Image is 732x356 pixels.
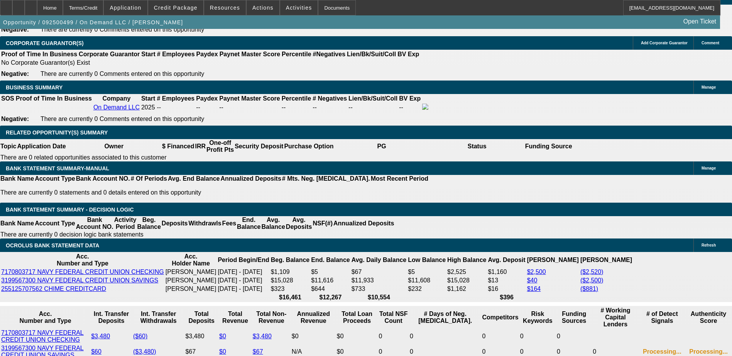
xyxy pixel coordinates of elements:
th: $396 [487,294,526,301]
th: Funding Source [525,139,573,154]
div: -- [313,104,347,111]
td: -- [399,103,421,112]
span: Add Corporate Guarantor [641,41,688,45]
span: There are currently 0 Comments entered on this opportunity [41,116,204,122]
th: # Mts. Neg. [MEDICAL_DATA]. [282,175,370,183]
button: Resources [204,0,246,15]
a: ($2,520) [580,269,604,275]
td: $2,525 [447,268,487,276]
th: Proof of Time In Business [15,95,92,102]
th: Total Revenue [219,307,252,328]
th: Total Deposits [185,307,218,328]
b: Percentile [282,51,311,57]
span: BANK STATEMENT SUMMARY-MANUAL [6,165,109,171]
th: Withdrawls [188,216,221,231]
th: Account Type [34,175,76,183]
td: $1,109 [270,268,310,276]
th: Competitors [482,307,519,328]
td: $0 [336,329,378,344]
th: Avg. End Balance [167,175,220,183]
th: Risk Keywords [520,307,556,328]
div: -- [219,104,280,111]
button: Actions [247,0,279,15]
b: # Employees [157,95,194,102]
th: Activity Period [114,216,137,231]
td: -- [196,103,218,112]
td: $11,616 [311,277,350,284]
td: $1,160 [487,268,526,276]
th: Total Non-Revenue [252,307,291,328]
td: $11,608 [407,277,446,284]
a: On Demand LLC [93,104,140,111]
th: Bank Account NO. [76,175,130,183]
b: Paydex [196,51,218,57]
a: Open Ticket [680,15,719,28]
b: Negative: [1,116,29,122]
th: Acc. Number and Type [1,307,90,328]
th: Acc. Holder Name [165,253,217,267]
th: # Days of Neg. [MEDICAL_DATA]. [409,307,481,328]
th: End. Balance [237,216,261,231]
a: ($881) [580,285,598,292]
th: # Of Periods [130,175,167,183]
b: # Employees [157,51,195,57]
th: IRR [194,139,206,154]
th: Low Balance [407,253,446,267]
td: 0 [556,329,592,344]
th: Annualized Revenue [291,307,336,328]
a: $40 [527,277,538,284]
th: Account Type [34,216,76,231]
a: ($60) [133,333,147,339]
td: $323 [270,285,310,293]
span: Comment [702,41,719,45]
td: $733 [351,285,407,293]
td: 0 [482,329,519,344]
b: BV Exp [399,95,421,102]
td: 2025 [141,103,156,112]
th: Purchase Option [284,139,334,154]
th: NSF(#) [312,216,333,231]
a: $2,500 [527,269,546,275]
td: $13 [487,277,526,284]
b: Lien/Bk/Suit/Coll [347,51,396,57]
th: Fees [222,216,237,231]
th: Avg. Deposit [487,253,526,267]
td: $5 [311,268,350,276]
th: Total Loan Proceeds [336,307,378,328]
td: -- [348,103,398,112]
th: PG [334,139,429,154]
th: SOS [1,95,15,102]
th: Avg. Balance [261,216,285,231]
th: Security Deposit [234,139,284,154]
span: Refresh [702,243,716,247]
th: Authenticity Score [686,307,731,328]
span: Bank Statement Summary - Decision Logic [6,207,134,213]
a: 7170803717 NAVY FEDERAL CREDIT UNION CHECKING [1,329,84,343]
b: Corporate Guarantor [79,51,140,57]
span: Activities [286,5,312,11]
div: $0 [292,333,335,340]
th: # of Detect Signals [639,307,685,328]
b: Paynet Master Score [220,51,280,57]
b: Start [141,51,155,57]
button: Activities [280,0,318,15]
th: Int. Transfer Withdrawals [133,307,184,328]
th: Annualized Deposits [333,216,394,231]
a: ($2,500) [580,277,604,284]
td: $15,028 [270,277,310,284]
a: $164 [527,285,541,292]
td: $1,162 [447,285,487,293]
b: Lien/Bk/Suit/Coll [348,95,397,102]
b: Company [102,95,130,102]
th: Application Date [17,139,66,154]
p: There are currently 0 statements and 0 details entered on this opportunity [0,189,428,196]
th: Status [429,139,525,154]
th: Most Recent Period [370,175,429,183]
a: $60 [91,348,101,355]
td: $11,933 [351,277,407,284]
td: [DATE] - [DATE] [217,268,269,276]
td: 0 [378,329,408,344]
span: There are currently 0 Comments entered on this opportunity [41,71,204,77]
td: $67 [351,268,407,276]
th: Owner [66,139,162,154]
